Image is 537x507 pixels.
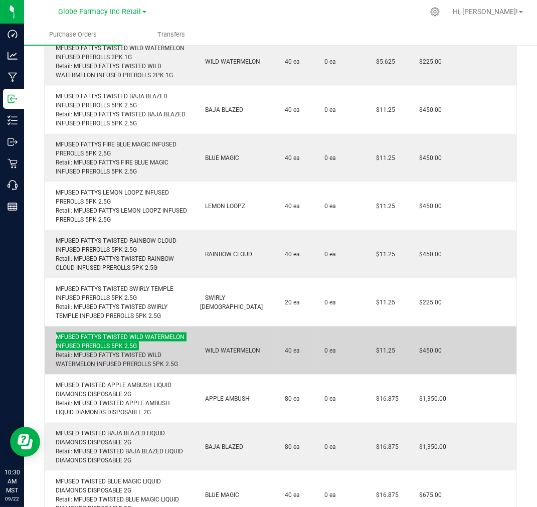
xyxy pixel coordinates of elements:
[324,298,336,307] span: 0 ea
[371,395,399,402] span: $16.875
[371,154,395,161] span: $11.25
[51,381,188,417] div: MFUSED TWISTED APPLE AMBUSH LIQUID DIAMONDS DISPOSABLE 2G Retail: MFUSED TWISTED APPLE AMBUSH LIQ...
[200,58,260,65] span: WILD WATERMELON
[371,443,399,450] span: $16.875
[200,203,245,210] span: LEMON LOOPZ
[280,106,300,113] span: 40 ea
[8,51,18,61] inline-svg: Analytics
[200,106,243,113] span: BAJA BLAZED
[280,443,300,450] span: 80 ea
[414,154,442,161] span: $450.00
[280,299,300,306] span: 20 ea
[200,395,250,402] span: APPLE AMBUSH
[5,468,20,495] p: 10:30 AM MST
[414,443,446,450] span: $1,350.00
[371,299,395,306] span: $11.25
[371,203,395,210] span: $11.25
[371,491,399,498] span: $16.875
[51,332,188,369] div: MFUSED FATTYS TWISTED WILD WATERMELON INFUSED PREROLLS 5PK 2.5G Retail: MFUSED FATTYS TWISTED WIL...
[280,154,300,161] span: 40 ea
[8,29,18,39] inline-svg: Dashboard
[51,140,188,176] div: MFUSED FATTYS FIRE BLUE MAGIC INFUSED PREROLLS 5PK 2.5G Retail: MFUSED FATTYS FIRE BLUE MAGIC INF...
[414,395,446,402] span: $1,350.00
[371,251,395,258] span: $11.25
[8,115,18,125] inline-svg: Inventory
[10,427,40,457] iframe: Resource center
[200,251,252,258] span: RAINBOW CLOUD
[371,106,395,113] span: $11.25
[371,58,395,65] span: $5.625
[414,251,442,258] span: $450.00
[414,106,442,113] span: $450.00
[200,443,243,450] span: BAJA BLAZED
[122,24,221,45] a: Transfers
[51,429,188,465] div: MFUSED TWISTED BAJA BLAZED LIQUID DIAMONDS DISPOSABLE 2G Retail: MFUSED TWISTED BAJA BLAZED LIQUI...
[8,137,18,147] inline-svg: Outbound
[8,94,18,104] inline-svg: Inbound
[414,203,442,210] span: $450.00
[324,346,336,355] span: 0 ea
[51,236,188,272] div: MFUSED FATTYS TWISTED RAINBOW CLOUD INFUSED PREROLLS 5PK 2.5G Retail: MFUSED FATTYS TWISTED RAINB...
[280,58,300,65] span: 40 ea
[429,7,441,17] div: Manage settings
[414,58,442,65] span: $225.00
[280,395,300,402] span: 80 ea
[200,294,263,310] span: SWIRLY [DEMOGRAPHIC_DATA]
[8,180,18,190] inline-svg: Call Center
[324,57,336,66] span: 0 ea
[5,495,20,502] p: 09/22
[280,347,300,354] span: 40 ea
[453,8,518,16] span: Hi, [PERSON_NAME]!
[324,250,336,259] span: 0 ea
[8,72,18,82] inline-svg: Manufacturing
[324,202,336,211] span: 0 ea
[200,491,239,498] span: BLUE MAGIC
[414,347,442,354] span: $450.00
[324,394,336,403] span: 0 ea
[324,105,336,114] span: 0 ea
[36,30,110,39] span: Purchase Orders
[200,154,239,161] span: BLUE MAGIC
[371,347,395,354] span: $11.25
[51,92,188,128] div: MFUSED FATTYS TWISTED BAJA BLAZED INFUSED PREROLLS 5PK 2.5G Retail: MFUSED FATTYS TWISTED BAJA BL...
[200,347,260,354] span: WILD WATERMELON
[24,24,122,45] a: Purchase Orders
[324,490,336,499] span: 0 ea
[280,491,300,498] span: 40 ea
[324,153,336,162] span: 0 ea
[59,8,141,16] span: Globe Farmacy Inc Retail
[324,442,336,451] span: 0 ea
[8,202,18,212] inline-svg: Reports
[8,158,18,168] inline-svg: Retail
[51,44,188,80] div: MFUSED FATTYS TWISTED WILD WATERMELON INFUSED PREROLLS 2PK 1G Retail: MFUSED FATTYS TWISTED WILD ...
[51,284,188,320] div: MFUSED FATTYS TWISTED SWIRLY TEMPLE INFUSED PREROLLS 5PK 2.5G Retail: MFUSED FATTYS TWISTED SWIRL...
[280,203,300,210] span: 40 ea
[51,188,188,224] div: MFUSED FATTYS LEMON LOOPZ INFUSED PREROLLS 5PK 2.5G Retail: MFUSED FATTYS LEMON LOOPZ INFUSED PRE...
[414,491,442,498] span: $675.00
[280,251,300,258] span: 40 ea
[144,30,199,39] span: Transfers
[414,299,442,306] span: $225.00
